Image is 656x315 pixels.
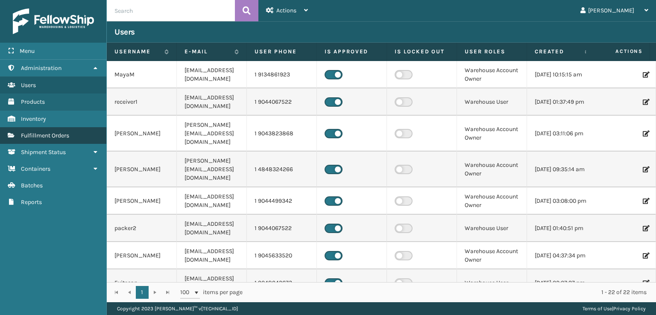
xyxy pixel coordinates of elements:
[255,288,647,297] div: 1 - 22 of 22 items
[325,48,379,55] label: Is Approved
[643,280,648,286] i: Edit
[457,269,527,297] td: Warehouse User
[247,116,317,152] td: 1 9043823868
[21,149,66,156] span: Shipment Status
[465,48,519,55] label: User Roles
[21,165,50,172] span: Containers
[13,9,94,34] img: logo
[177,269,247,297] td: [EMAIL_ADDRESS][DOMAIN_NAME]
[107,116,177,152] td: [PERSON_NAME]
[177,152,247,187] td: [PERSON_NAME][EMAIL_ADDRESS][DOMAIN_NAME]
[457,187,527,215] td: Warehouse Account Owner
[247,152,317,187] td: 1 4848324266
[21,82,36,89] span: Users
[177,61,247,88] td: [EMAIL_ADDRESS][DOMAIN_NAME]
[643,99,648,105] i: Edit
[247,215,317,242] td: 1 9044067522
[527,269,597,297] td: [DATE] 02:07:27 pm
[527,152,597,187] td: [DATE] 09:35:14 am
[21,98,45,105] span: Products
[21,182,43,189] span: Batches
[527,215,597,242] td: [DATE] 01:40:51 pm
[107,269,177,297] td: Exitscan
[21,64,61,72] span: Administration
[589,44,648,58] span: Actions
[107,215,177,242] td: packer2
[457,116,527,152] td: Warehouse Account Owner
[20,47,35,55] span: Menu
[527,61,597,88] td: [DATE] 10:15:15 am
[643,166,648,172] i: Edit
[177,187,247,215] td: [EMAIL_ADDRESS][DOMAIN_NAME]
[117,302,238,315] p: Copyright 2023 [PERSON_NAME]™ v [TECHNICAL_ID]
[114,27,135,37] h3: Users
[583,302,646,315] div: |
[177,88,247,116] td: [EMAIL_ADDRESS][DOMAIN_NAME]
[107,61,177,88] td: MayaM
[21,132,69,139] span: Fulfillment Orders
[527,116,597,152] td: [DATE] 03:11:06 pm
[457,242,527,269] td: Warehouse Account Owner
[107,88,177,116] td: receiver1
[457,215,527,242] td: Warehouse User
[247,269,317,297] td: 1 9048942673
[643,72,648,78] i: Edit
[21,198,42,206] span: Reports
[107,242,177,269] td: [PERSON_NAME]
[114,48,160,55] label: Username
[535,48,580,55] label: Created
[457,152,527,187] td: Warehouse Account Owner
[457,61,527,88] td: Warehouse Account Owner
[583,306,612,312] a: Terms of Use
[395,48,449,55] label: Is Locked Out
[247,242,317,269] td: 1 9045633520
[255,48,309,55] label: User phone
[643,225,648,231] i: Edit
[613,306,646,312] a: Privacy Policy
[643,198,648,204] i: Edit
[527,187,597,215] td: [DATE] 03:08:00 pm
[247,88,317,116] td: 1 9044067522
[276,7,296,14] span: Actions
[247,61,317,88] td: 1 9134861923
[177,116,247,152] td: [PERSON_NAME][EMAIL_ADDRESS][DOMAIN_NAME]
[247,187,317,215] td: 1 9044499342
[177,242,247,269] td: [EMAIL_ADDRESS][DOMAIN_NAME]
[107,187,177,215] td: [PERSON_NAME]
[643,253,648,259] i: Edit
[457,88,527,116] td: Warehouse User
[180,286,243,299] span: items per page
[180,288,193,297] span: 100
[184,48,230,55] label: E-mail
[643,131,648,137] i: Edit
[21,115,46,122] span: Inventory
[177,215,247,242] td: [EMAIL_ADDRESS][DOMAIN_NAME]
[136,286,149,299] a: 1
[107,152,177,187] td: [PERSON_NAME]
[527,88,597,116] td: [DATE] 01:37:49 pm
[527,242,597,269] td: [DATE] 04:37:34 pm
